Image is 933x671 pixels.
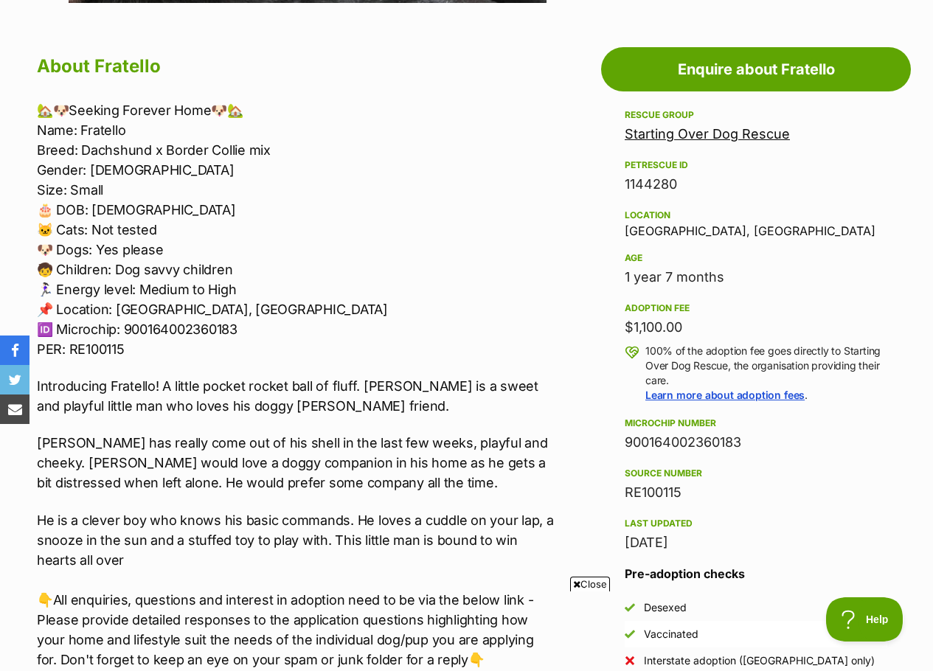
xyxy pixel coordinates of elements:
[826,597,903,642] iframe: Help Scout Beacon - Open
[625,252,887,264] div: Age
[625,159,887,171] div: PetRescue ID
[625,432,887,453] div: 900164002360183
[37,100,555,359] p: 🏡🐶Seeking Forever Home🐶🏡 Name: Fratello Breed: Dachshund x Border Collie mix Gender: [DEMOGRAPHIC...
[37,510,555,670] p: He is a clever boy who knows his basic commands. He loves a cuddle on your lap, a snooze in the s...
[625,109,887,121] div: Rescue group
[112,94,221,184] img: https://img.kwcdn.com/product/fancy/d1ace724-cf83-45ce-8a53-749f18c1f375.jpg?imageMogr2/strip/siz...
[625,565,887,583] h3: Pre-adoption checks
[625,317,887,338] div: $1,100.00
[37,376,555,416] p: Introducing Fratello! A little pocket rocket ball of fluff. [PERSON_NAME] is a sweet and playful ...
[625,518,887,529] div: Last updated
[37,433,555,493] p: [PERSON_NAME] has really come out of his shell in the last few weeks, playful and cheeky. [PERSON...
[625,267,887,288] div: 1 year 7 months
[645,344,887,403] p: 100% of the adoption fee goes directly to Starting Over Dog Rescue, the organisation providing th...
[625,467,887,479] div: Source number
[37,50,555,83] h2: About Fratello
[570,577,610,591] span: Close
[601,47,911,91] a: Enquire about Fratello
[625,126,790,142] a: Starting Over Dog Rescue
[625,417,887,429] div: Microchip number
[625,209,887,221] div: Location
[625,174,887,195] div: 1144280
[625,532,887,553] div: [DATE]
[645,389,805,401] a: Learn more about adoption fees
[109,597,825,664] iframe: Advertisement
[625,482,887,503] div: RE100115
[625,206,887,237] div: [GEOGRAPHIC_DATA], [GEOGRAPHIC_DATA]
[625,302,887,314] div: Adoption fee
